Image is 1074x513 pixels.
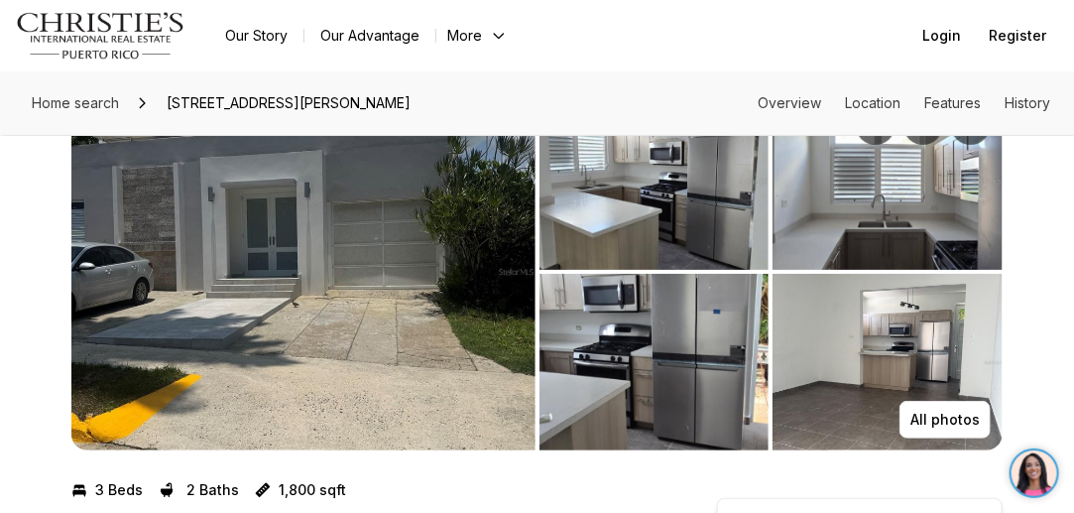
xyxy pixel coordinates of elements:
p: All photos [910,412,980,428]
span: Register [989,28,1046,44]
a: Home search [24,87,127,119]
button: Register [977,16,1058,56]
button: All photos [899,401,991,439]
button: More [436,22,520,50]
button: View image gallery [539,274,770,450]
span: Home search [32,94,119,111]
li: 2 of 6 [539,93,1004,450]
li: 1 of 6 [71,93,536,450]
a: Our Story [209,22,303,50]
a: Skip to: Features [924,94,981,111]
button: View image gallery [539,93,770,270]
a: Skip to: History [1005,94,1050,111]
a: Skip to: Location [845,94,900,111]
button: View image gallery [71,93,536,450]
img: logo [16,12,185,60]
img: be3d4b55-7850-4bcb-9297-a2f9cd376e78.png [12,12,58,58]
p: 2 Baths [186,482,239,498]
p: 1,800 sqft [279,482,346,498]
button: View image gallery [773,274,1003,450]
span: [STREET_ADDRESS][PERSON_NAME] [159,87,418,119]
button: View image gallery [773,93,1003,270]
nav: Page section menu [758,95,1050,111]
span: Login [922,28,961,44]
a: Our Advantage [304,22,435,50]
p: 3 Beds [95,482,143,498]
a: Skip to: Overview [758,94,821,111]
div: Listing Photos [71,93,1003,450]
button: Login [910,16,973,56]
